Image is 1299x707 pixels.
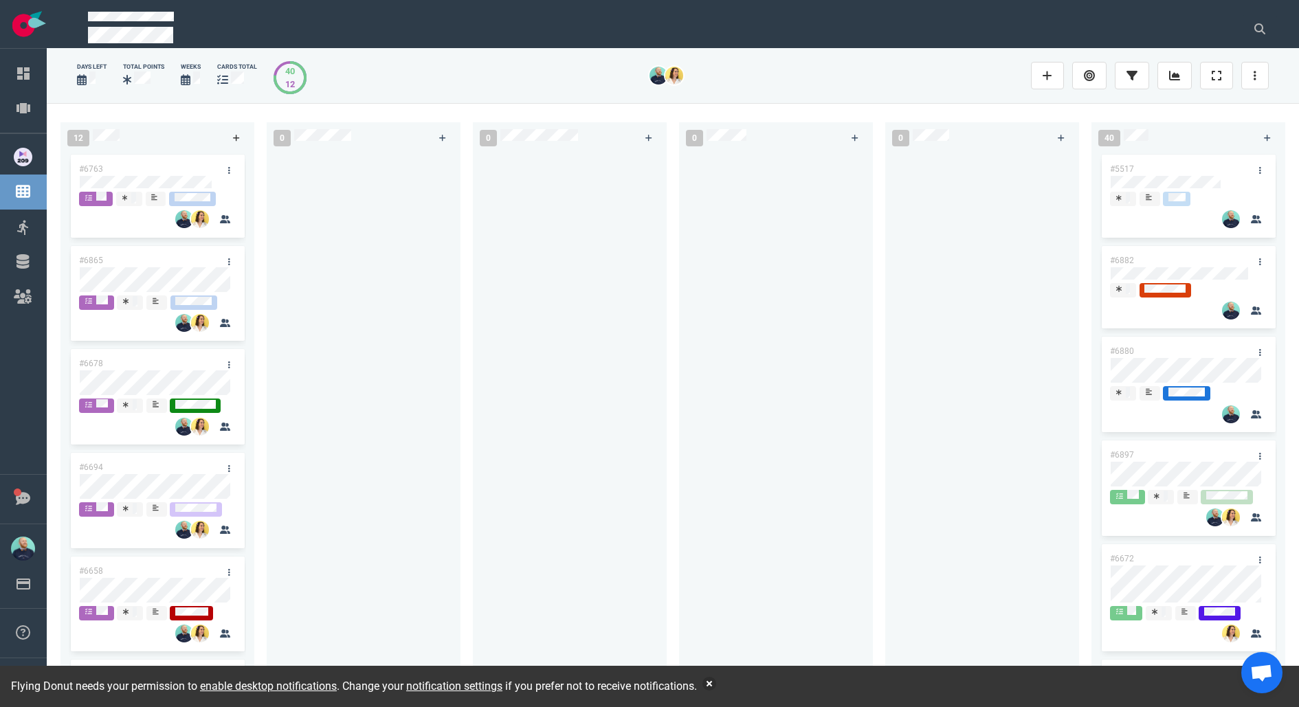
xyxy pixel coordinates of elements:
img: 26 [191,210,209,228]
img: 26 [175,418,193,436]
div: Weeks [181,63,201,71]
div: Ouvrir le chat [1241,652,1283,693]
span: 40 [1098,130,1120,146]
img: 26 [175,521,193,539]
a: enable desktop notifications [200,680,337,693]
img: 26 [191,314,209,332]
div: cards total [217,63,257,71]
span: 12 [67,130,89,146]
img: 26 [649,67,667,85]
a: #6763 [79,164,103,174]
div: 12 [285,78,295,91]
img: 26 [665,67,683,85]
div: 40 [285,65,295,78]
span: 0 [274,130,291,146]
img: 26 [1206,508,1224,526]
span: . Change your if you prefer not to receive notifications. [337,680,697,693]
div: days left [77,63,107,71]
img: 26 [1222,508,1240,526]
img: 26 [1222,302,1240,319]
a: #6672 [1110,554,1134,563]
img: 26 [175,314,193,332]
div: Total Points [123,63,164,71]
img: 26 [191,625,209,642]
img: 26 [1222,405,1240,423]
img: 26 [191,418,209,436]
span: 0 [480,130,497,146]
img: 26 [175,210,193,228]
span: 0 [686,130,703,146]
a: notification settings [406,680,502,693]
a: #6658 [79,566,103,576]
img: 26 [191,521,209,539]
img: 26 [1222,210,1240,228]
span: 0 [892,130,909,146]
a: #6678 [79,359,103,368]
a: #6865 [79,256,103,265]
img: 26 [1222,625,1240,642]
a: #5517 [1110,164,1134,174]
a: #6694 [79,462,103,472]
a: #6882 [1110,256,1134,265]
img: 26 [175,625,193,642]
a: #6897 [1110,450,1134,460]
a: #6880 [1110,346,1134,356]
span: Flying Donut needs your permission to [11,680,337,693]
